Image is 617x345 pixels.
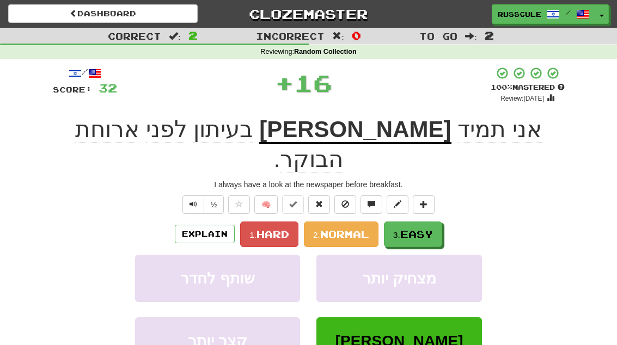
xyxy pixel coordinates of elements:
span: הבוקר [280,146,343,172]
span: Correct [108,30,161,41]
span: . [75,116,343,172]
span: Hard [256,228,289,240]
span: russcule [498,9,541,19]
span: Normal [320,228,369,240]
span: 32 [99,81,117,95]
button: Play sentence audio (ctl+space) [182,195,204,214]
span: 16 [294,69,332,96]
a: Clozemaster [214,4,404,23]
span: שותף לחדר [180,270,255,287]
button: Edit sentence (alt+d) [387,195,408,214]
u: [PERSON_NAME] [259,116,451,144]
span: 0 [352,29,361,42]
span: בעיתון [193,116,253,143]
button: 1.Hard [240,221,298,247]
button: Set this sentence to 100% Mastered (alt+m) [282,195,304,214]
span: 100 % [491,83,512,91]
span: Easy [400,228,433,240]
button: Reset to 0% Mastered (alt+r) [308,195,330,214]
span: Score: [53,85,92,94]
button: Add to collection (alt+a) [413,195,435,214]
button: Discuss sentence (alt+u) [361,195,382,214]
button: Ignore sentence (alt+i) [334,195,356,214]
button: Explain [175,225,235,243]
div: I always have a look at the newspaper before breakfast. [53,179,565,190]
span: : [169,32,181,41]
small: 1. [249,230,256,239]
span: תמיד [457,116,506,143]
button: ½ [204,195,224,214]
strong: Random Collection [294,48,357,56]
span: : [332,32,344,41]
span: 2 [188,29,198,42]
button: 🧠 [254,195,278,214]
div: / [53,66,117,80]
small: 3. [393,230,400,239]
div: Text-to-speech controls [180,195,224,214]
span: אני [512,116,542,143]
div: Mastered [491,83,565,93]
button: מצחיק יותר [316,255,481,302]
a: Dashboard [8,4,198,23]
span: Incorrect [256,30,325,41]
span: / [565,9,571,16]
span: מצחיק יותר [362,270,436,287]
a: russcule / [492,4,595,24]
button: 2.Normal [304,221,378,247]
small: 2. [313,230,320,239]
span: + [275,66,294,99]
button: 3.Easy [384,221,442,247]
button: Favorite sentence (alt+f) [228,195,250,214]
span: To go [419,30,457,41]
button: שותף לחדר [135,255,300,302]
span: ארוחת [75,116,139,143]
span: 2 [485,29,494,42]
span: : [465,32,477,41]
small: Review: [DATE] [500,95,544,102]
span: לפני [146,116,187,143]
